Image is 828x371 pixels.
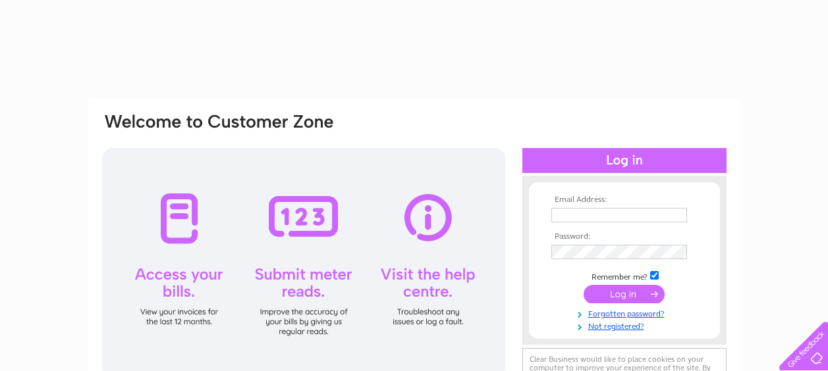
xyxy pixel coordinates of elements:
[548,269,701,282] td: Remember me?
[548,195,701,205] th: Email Address:
[551,319,701,332] a: Not registered?
[584,285,665,303] input: Submit
[551,307,701,319] a: Forgotten password?
[548,232,701,241] th: Password:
